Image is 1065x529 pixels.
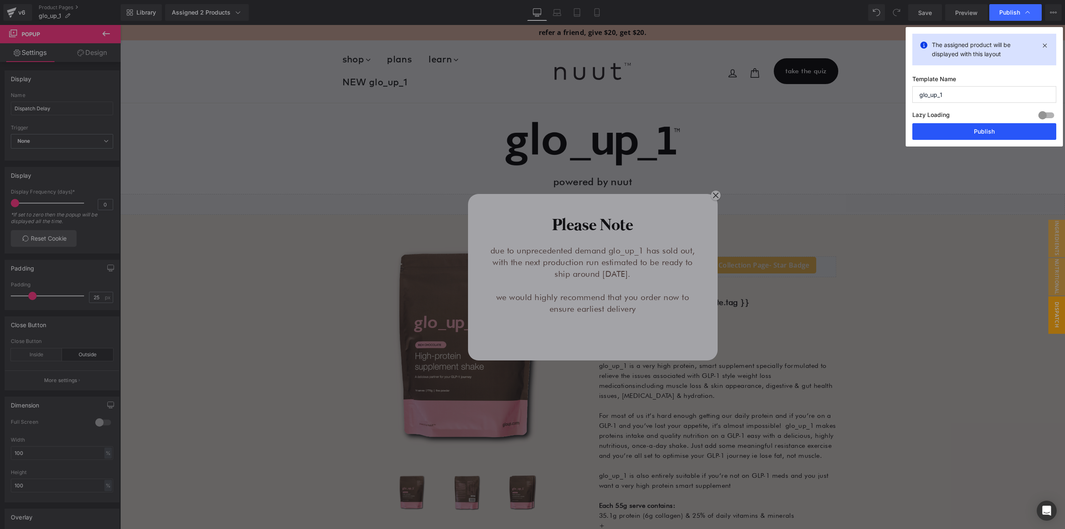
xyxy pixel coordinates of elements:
span: we would highly recommend that you order now to ensure earliest delivery [376,267,569,289]
span: Publish [999,9,1020,16]
span: Dispatch Delay [911,271,945,309]
label: Template Name [912,75,1056,86]
p: due to unprecedented demand glo_up_1 has sold out, with the next production run estimated to be r... [369,220,577,255]
h1: Please Note [369,190,577,211]
label: Lazy Loading [912,109,950,123]
span: nutritional [928,233,945,271]
span: ingredients [928,195,945,232]
div: Open Intercom Messenger [1037,501,1057,521]
p: The assigned product will be displayed with this layout [932,40,1037,59]
button: Publish [912,123,1056,140]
